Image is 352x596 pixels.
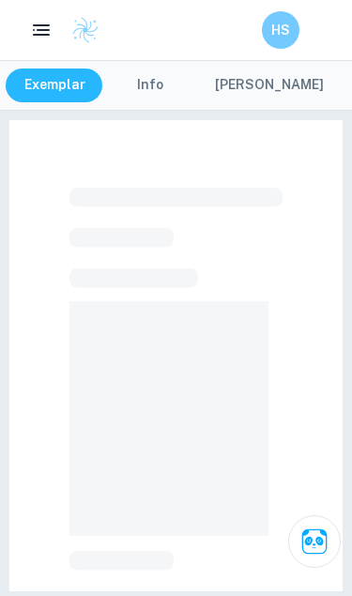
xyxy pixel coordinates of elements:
[270,20,292,40] h6: HS
[288,515,341,568] button: Ask Clai
[196,69,343,102] button: [PERSON_NAME]
[6,69,104,102] button: Exemplar
[262,11,299,49] button: HS
[71,16,99,44] img: Clastify logo
[60,16,99,44] a: Clastify logo
[108,69,192,102] button: Info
